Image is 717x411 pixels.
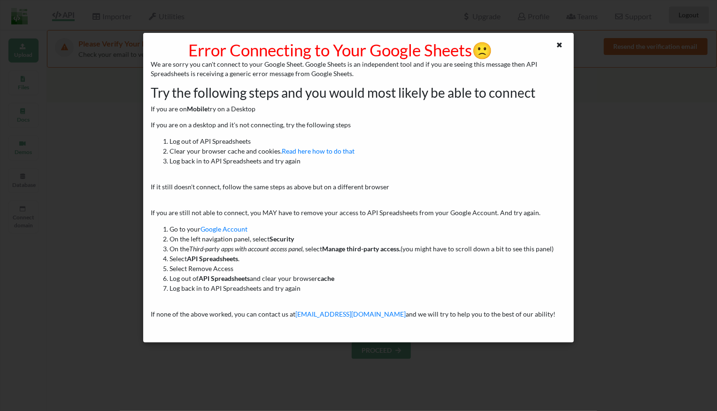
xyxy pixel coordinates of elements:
b: Manage third-party access. [322,245,401,253]
p: We are sorry you can't connect to your Google Sheet. Google Sheets is an independent tool and if ... [151,60,566,78]
li: On the left navigation panel, select [170,234,566,244]
i: Third-party apps with account access panel [189,245,302,253]
b: API Spreadsheets [199,274,250,282]
h1: Error Connecting to Your Google Sheets [151,40,530,60]
li: Log out of API Spreadsheets [170,136,566,146]
h2: Try the following steps and you would most likely be able to connect [151,85,566,101]
span: sad-emoji [472,40,493,60]
li: Clear your browser cache and cookies. [170,146,566,156]
li: Select Remove Access [170,264,566,273]
a: Google Account [200,225,247,233]
li: Log back in to API Spreadsheets and try again [170,156,566,166]
li: Select . [170,254,566,264]
p: If you are on a desktop and it's not connecting, try the following steps [151,120,566,130]
b: Security [270,235,294,243]
a: [EMAIL_ADDRESS][DOMAIN_NAME] [295,310,406,318]
p: If you are still not able to connect, you MAY have to remove your access to API Spreadsheets from... [151,208,566,217]
b: API Spreadsheets [187,255,238,263]
li: Log out of and clear your browser [170,273,566,283]
li: Log back in to API Spreadsheets and try again [170,283,566,293]
a: Read here how to do that [282,147,355,155]
b: Mobile [187,105,208,113]
b: cache [317,274,334,282]
li: Go to your [170,224,566,234]
p: If none of the above worked, you can contact us at and we will try to help you to the best of our... [151,310,566,319]
p: If it still doesn't connect, follow the same steps as above but on a different browser [151,182,566,192]
p: If you are on try on a Desktop [151,104,566,114]
li: On the , select (you might have to scroll down a bit to see this panel) [170,244,566,254]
